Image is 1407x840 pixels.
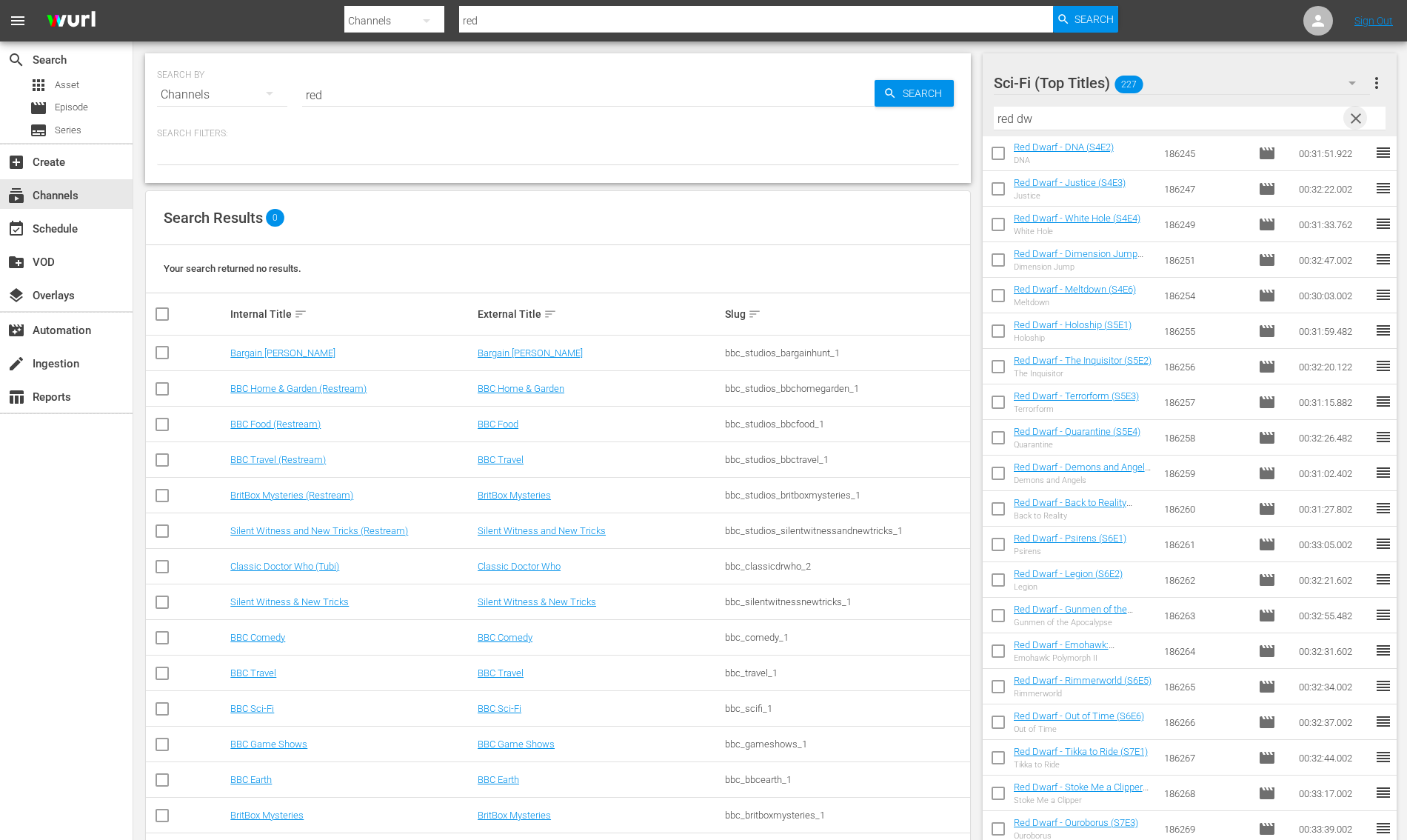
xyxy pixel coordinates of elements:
[1014,319,1132,330] a: Red Dwarf - Holoship (S5E1)
[1293,136,1374,171] td: 00:31:51.922
[1368,74,1386,92] span: more_vert
[725,490,968,501] div: bbc_studios_britboxmysteries_1
[164,263,301,274] span: Your search returned no results.
[1053,6,1118,33] button: Search
[1374,499,1392,517] span: reorder
[55,78,79,93] span: Asset
[1374,250,1392,268] span: reorder
[1258,358,1276,376] span: Episode
[1293,776,1374,811] td: 00:33:17.002
[478,347,583,359] a: Bargain [PERSON_NAME]
[1158,704,1252,740] td: 186266
[478,454,524,465] a: BBC Travel
[1014,369,1152,379] div: The Inquisitor
[1014,817,1138,828] a: Red Dwarf - Ouroborus (S7E3)
[725,561,968,572] div: bbc_classicdrwho_2
[1374,606,1392,624] span: reorder
[1258,464,1276,482] span: Episode
[1158,740,1252,776] td: 186267
[1293,633,1374,669] td: 00:32:31.602
[1014,227,1140,236] div: White Hole
[725,739,968,750] div: bbc_gameshows_1
[478,739,555,750] a: BBC Game Shows
[1014,618,1153,627] div: Gunmen of the Apocalypse
[1374,286,1392,304] span: reorder
[875,80,954,107] button: Search
[1258,820,1276,838] span: Episode
[1014,284,1136,295] a: Red Dwarf - Meltdown (S4E6)
[1258,500,1276,518] span: Episode
[1258,536,1276,553] span: Episode
[1014,653,1153,663] div: Emohawk: Polymorph II
[1374,570,1392,588] span: reorder
[1293,278,1374,313] td: 00:30:03.002
[230,810,304,821] a: BritBox Mysteries
[1014,604,1133,626] a: Red Dwarf - Gunmen of the Apocalypse (S6E3)
[7,287,25,304] span: Overlays
[230,774,272,785] a: BBC Earth
[1293,704,1374,740] td: 00:32:37.002
[1258,642,1276,660] span: Episode
[1374,677,1392,695] span: reorder
[1014,476,1153,485] div: Demons and Angels
[1158,562,1252,598] td: 186262
[478,703,521,714] a: BBC Sci-Fi
[1014,390,1139,401] a: Red Dwarf - Terrorform (S5E3)
[1258,393,1276,411] span: Episode
[1293,669,1374,704] td: 00:32:34.002
[1014,213,1140,224] a: Red Dwarf - White Hole (S4E4)
[1014,461,1151,484] a: Red Dwarf - Demons and Angels (S5E5)
[7,220,25,238] span: Schedule
[157,127,959,140] p: Search Filters:
[1158,420,1252,456] td: 186258
[725,632,968,643] div: bbc_comedy_1
[478,561,561,572] a: Classic Doctor Who
[1158,278,1252,313] td: 186254
[1014,156,1114,165] div: DNA
[157,74,287,116] div: Channels
[30,99,47,117] span: Episode
[1014,724,1144,734] div: Out of Time
[1374,215,1392,233] span: reorder
[1158,136,1252,171] td: 186245
[725,596,968,607] div: bbc_silentwitnessnewtricks_1
[544,307,557,321] span: sort
[1014,582,1123,592] div: Legion
[55,123,81,138] span: Series
[1258,287,1276,304] span: Episode
[1293,313,1374,349] td: 00:31:59.482
[1293,527,1374,562] td: 00:33:05.002
[1374,713,1392,730] span: reorder
[1158,384,1252,420] td: 186257
[1258,251,1276,269] span: Episode
[725,419,968,430] div: bbc_studios_bbcfood_1
[30,121,47,139] span: Series
[1158,776,1252,811] td: 186268
[478,490,551,501] a: BritBox Mysteries
[230,383,367,394] a: BBC Home & Garden (Restream)
[1293,207,1374,242] td: 00:31:33.762
[1158,669,1252,704] td: 186265
[1293,740,1374,776] td: 00:32:44.002
[1014,355,1152,366] a: Red Dwarf - The Inquisitor (S5E2)
[1258,571,1276,589] span: Episode
[294,307,307,321] span: sort
[1343,106,1367,130] button: clear
[1014,746,1148,757] a: Red Dwarf - Tikka to Ride (S7E1)
[1014,404,1139,414] div: Terrorform
[1293,242,1374,278] td: 00:32:47.002
[230,525,408,536] a: Silent Witness and New Tricks (Restream)
[230,561,339,572] a: Classic Doctor Who (Tubi)
[1347,110,1365,127] span: clear
[1293,384,1374,420] td: 00:31:15.882
[230,419,321,430] a: BBC Food (Restream)
[1158,633,1252,669] td: 186264
[1014,191,1126,201] div: Justice
[478,383,564,394] a: BBC Home & Garden
[266,209,284,227] span: 0
[725,305,968,323] div: Slug
[1014,426,1140,437] a: Red Dwarf - Quarantine (S5E4)
[230,347,335,359] a: Bargain [PERSON_NAME]
[1374,819,1392,837] span: reorder
[1293,349,1374,384] td: 00:32:20.122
